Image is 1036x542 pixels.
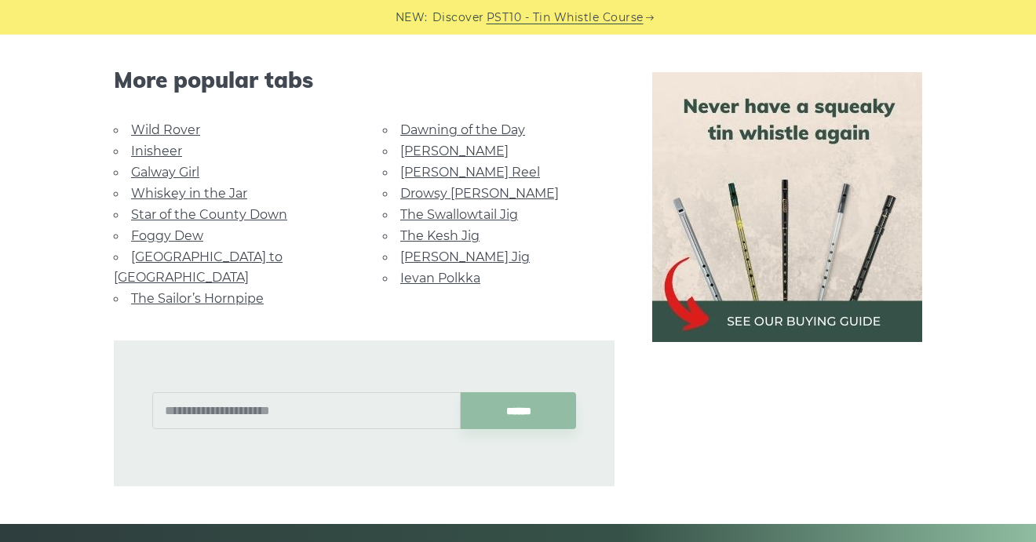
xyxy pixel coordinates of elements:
img: tin whistle buying guide [652,72,922,342]
span: NEW: [396,9,428,27]
a: [PERSON_NAME] Reel [400,165,540,180]
a: PST10 - Tin Whistle Course [487,9,644,27]
a: The Swallowtail Jig [400,207,518,222]
a: Ievan Polkka [400,271,480,286]
a: Wild Rover [131,122,200,137]
a: Galway Girl [131,165,199,180]
a: Foggy Dew [131,228,203,243]
a: [PERSON_NAME] [400,144,509,158]
span: More popular tabs [114,67,615,93]
a: Inisheer [131,144,182,158]
span: Discover [432,9,484,27]
a: Whiskey in the Jar [131,186,247,201]
a: [GEOGRAPHIC_DATA] to [GEOGRAPHIC_DATA] [114,249,283,285]
a: The Kesh Jig [400,228,480,243]
a: The Sailor’s Hornpipe [131,291,264,306]
a: Star of the County Down [131,207,287,222]
a: [PERSON_NAME] Jig [400,249,530,264]
a: Dawning of the Day [400,122,525,137]
a: Drowsy [PERSON_NAME] [400,186,559,201]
